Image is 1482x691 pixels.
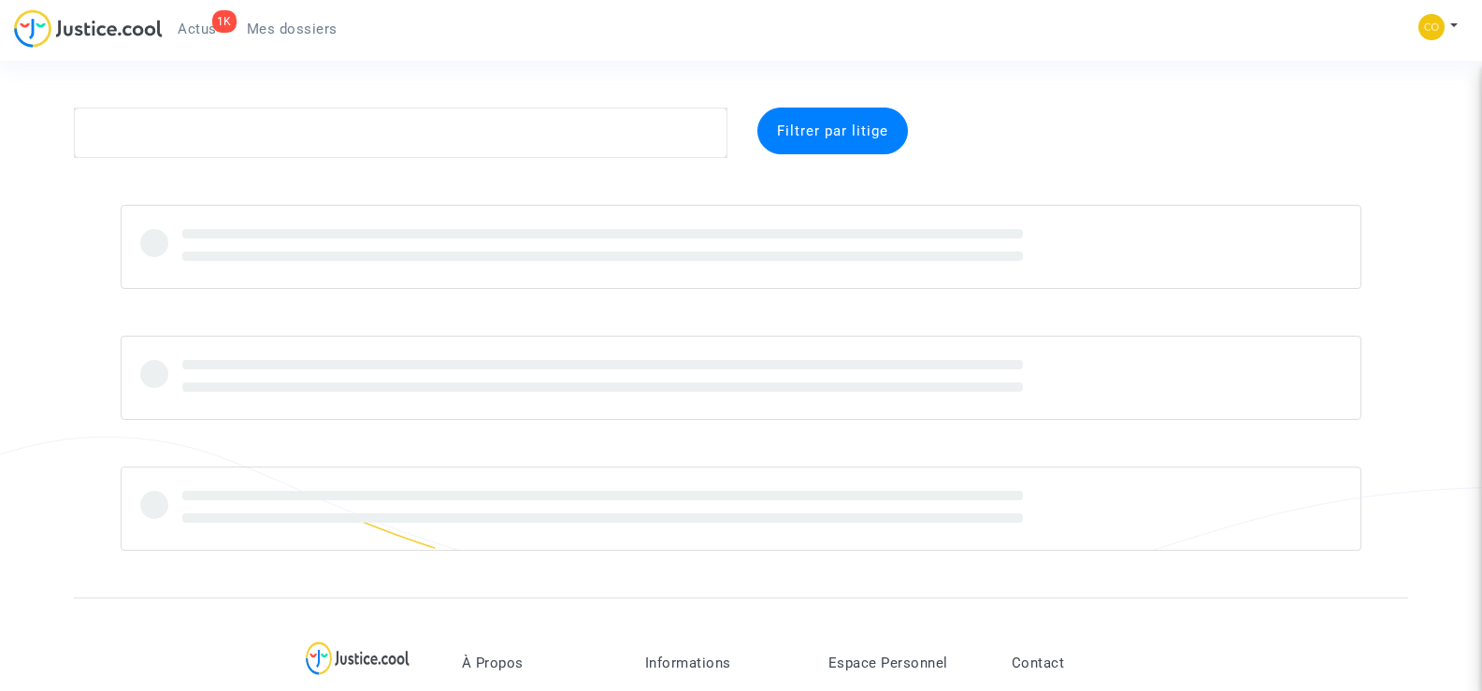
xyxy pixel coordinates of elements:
span: Filtrer par litige [777,122,888,139]
span: Actus [178,21,217,37]
p: Contact [1012,655,1167,671]
p: Informations [645,655,800,671]
img: jc-logo.svg [14,9,163,48]
p: Espace Personnel [828,655,984,671]
a: Mes dossiers [232,15,353,43]
a: 1KActus [163,15,232,43]
div: 1K [212,10,237,33]
img: logo-lg.svg [306,641,410,675]
p: À Propos [462,655,617,671]
span: Mes dossiers [247,21,338,37]
img: 84a266a8493598cb3cce1313e02c3431 [1418,14,1445,40]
